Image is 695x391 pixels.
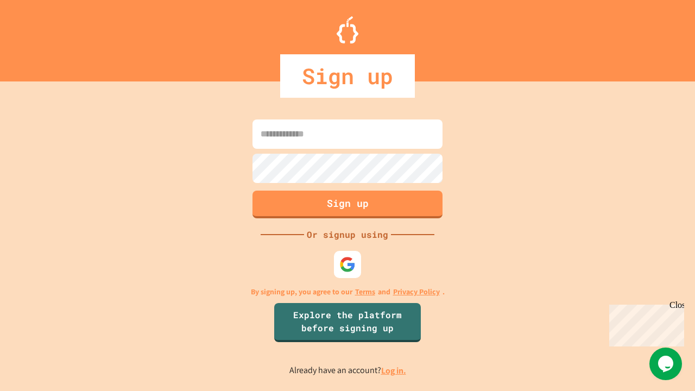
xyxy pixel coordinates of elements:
[355,286,375,298] a: Terms
[251,286,445,298] p: By signing up, you agree to our and .
[337,16,358,43] img: Logo.svg
[4,4,75,69] div: Chat with us now!Close
[339,256,356,273] img: google-icon.svg
[605,300,684,346] iframe: chat widget
[304,228,391,241] div: Or signup using
[381,365,406,376] a: Log in.
[280,54,415,98] div: Sign up
[274,303,421,342] a: Explore the platform before signing up
[649,348,684,380] iframe: chat widget
[289,364,406,377] p: Already have an account?
[393,286,440,298] a: Privacy Policy
[252,191,443,218] button: Sign up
